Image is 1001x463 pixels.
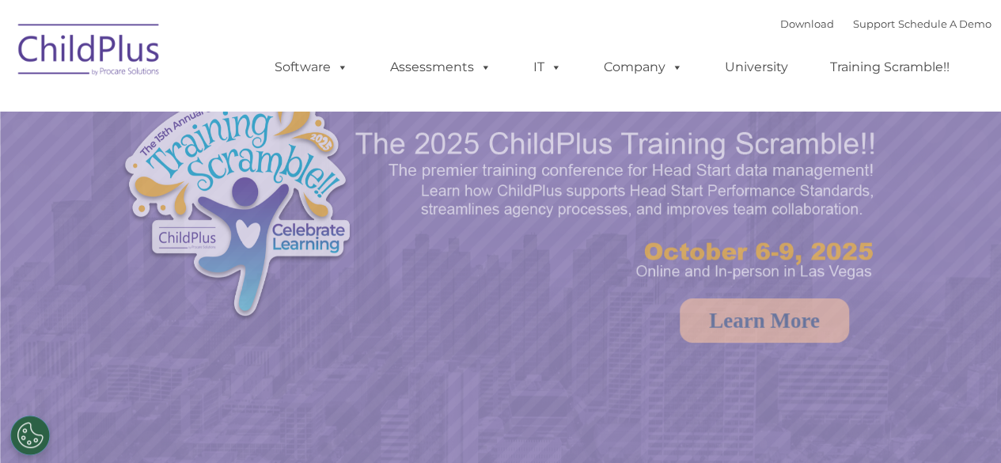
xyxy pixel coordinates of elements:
a: Training Scramble!! [814,51,965,83]
a: Software [259,51,364,83]
a: Download [780,17,834,30]
img: ChildPlus by Procare Solutions [10,13,169,92]
button: Cookies Settings [10,416,50,455]
a: Support [853,17,895,30]
a: Company [588,51,699,83]
a: University [709,51,804,83]
a: Learn More [680,298,849,343]
a: Assessments [374,51,507,83]
a: Schedule A Demo [898,17,992,30]
font: | [780,17,992,30]
a: IT [518,51,578,83]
